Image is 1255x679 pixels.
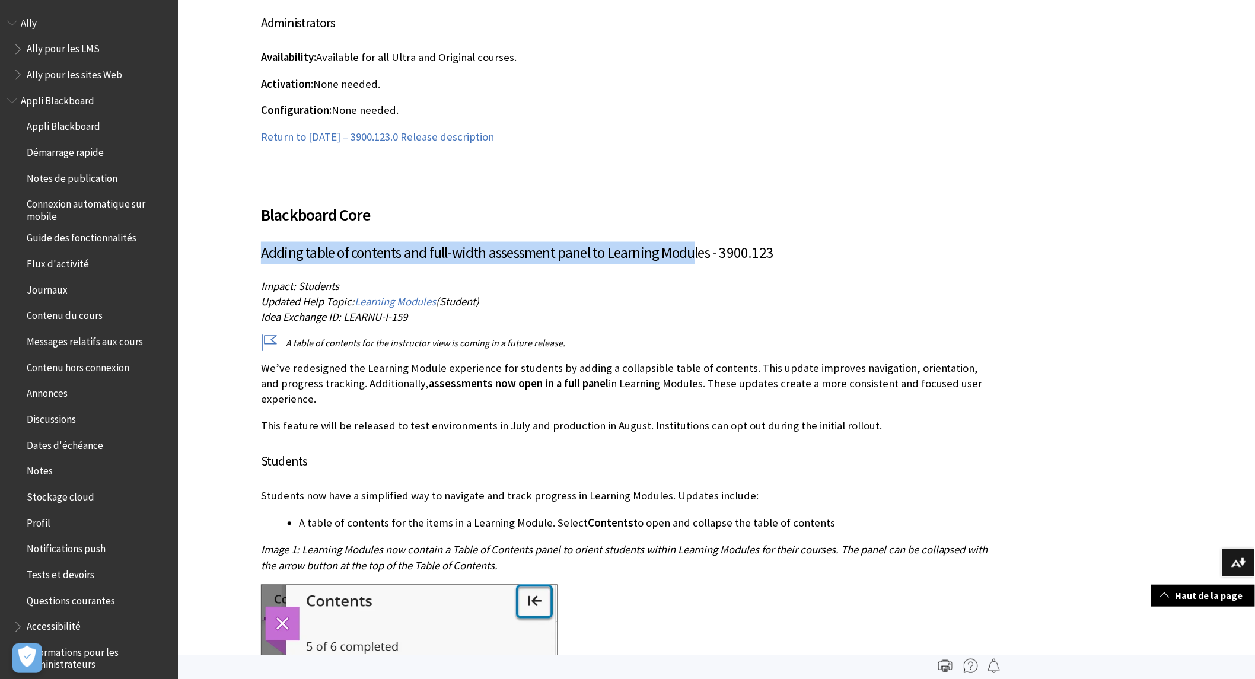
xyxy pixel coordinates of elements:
[27,65,122,81] span: Ally pour les sites Web
[355,295,436,310] a: Learning Modules
[7,13,171,85] nav: Book outline for Anthology Ally Help
[21,13,37,29] span: Ally
[27,435,103,451] span: Dates d'échéance
[938,659,953,673] img: Print
[27,331,143,348] span: Messages relatifs aux cours
[1151,585,1255,607] a: Haut de la page
[261,76,996,92] p: None needed.
[261,419,996,434] p: This feature will be released to test environments in July and production in August. Institutions...
[27,254,89,270] span: Flux d'activité
[27,539,106,555] span: Notifications push
[261,452,996,471] h4: Students
[964,659,978,673] img: More help
[261,188,996,227] h2: Blackboard Core
[27,117,100,133] span: Appli Blackboard
[27,358,129,374] span: Contenu hors connexion
[27,591,115,607] span: Questions courantes
[261,50,996,65] p: Available for all Ultra and Original courses.
[27,39,100,55] span: Ally pour les LMS
[27,617,81,633] span: Accessibilité
[588,517,633,530] span: Contents
[261,337,996,350] p: A table of contents for the instructor view is coming in a future release.
[261,361,996,408] p: We’ve redesigned the Learning Module experience for students by adding a collapsible table of con...
[261,280,339,294] span: Impact: Students
[27,142,104,158] span: Démarrage rapide
[27,384,68,400] span: Annonces
[261,50,316,64] span: Availability:
[261,103,996,118] p: None needed.
[27,306,103,322] span: Contenu du cours
[27,228,136,244] span: Guide des fonctionnalités
[27,280,68,296] span: Journaux
[12,643,42,673] button: Open Preferences
[436,295,479,309] span: (Student)
[21,91,94,107] span: Appli Blackboard
[27,513,50,529] span: Profil
[27,409,76,425] span: Discussions
[987,659,1001,673] img: Follow this page
[7,91,171,670] nav: Book outline for Blackboard App Help
[27,642,170,670] span: Informations pour les administrateurs
[261,77,313,91] span: Activation:
[261,242,996,264] h3: Adding table of contents and full-width assessment panel to Learning Modules - 3900.123
[261,130,494,144] a: Return to [DATE] – 3900.123.0 Release description
[261,295,355,309] span: Updated Help Topic:
[27,487,94,503] span: Stockage cloud
[261,489,996,504] p: Students now have a simplified way to navigate and track progress in Learning Modules. Updates in...
[27,565,94,581] span: Tests et devoirs
[299,515,996,532] li: A table of contents for the items in a Learning Module. Select to open and collapse the table of ...
[27,461,53,477] span: Notes
[27,168,117,184] span: Notes de publication
[261,13,996,33] h4: Administrators
[261,103,332,117] span: Configuration:
[261,543,988,572] span: Image 1: Learning Modules now contain a Table of Contents panel to orient students within Learnin...
[27,195,170,222] span: Connexion automatique sur mobile
[261,311,407,324] span: Idea Exchange ID: LEARNU-I-159
[355,295,436,309] span: Learning Modules
[429,377,609,391] span: assessments now open in a full panel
